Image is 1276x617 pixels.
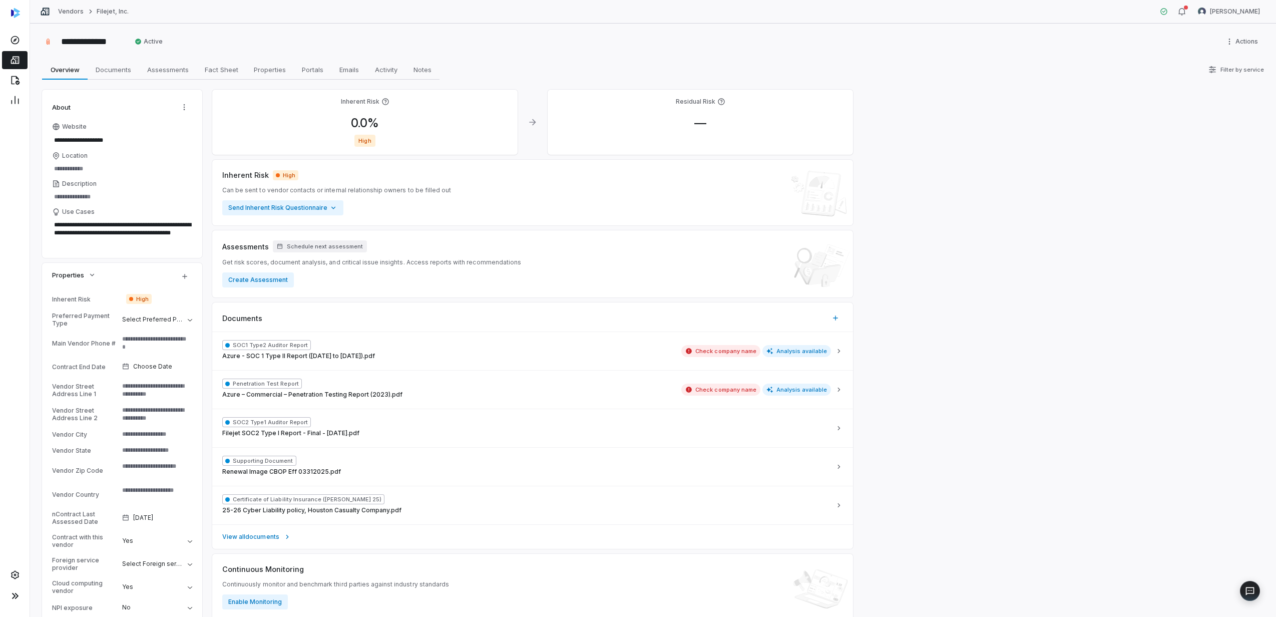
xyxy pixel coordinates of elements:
div: Contract with this vendor [52,533,118,548]
span: Choose Date [133,363,172,371]
span: Properties [250,63,290,76]
span: Can be sent to vendor contacts or internal relationship owners to be filled out [222,186,451,194]
span: Get risk scores, document analysis, and critical issue insights. Access reports with recommendations [222,258,521,266]
div: Vendor Zip Code [52,467,118,474]
span: Assessments [222,241,269,252]
div: Preferred Payment Type [52,312,118,327]
div: Contract End Date [52,363,118,371]
button: Schedule next assessment [273,240,367,252]
span: Continuously monitor and benchmark third parties against industry standards [222,580,449,588]
span: [DATE] [133,514,153,522]
a: View alldocuments [212,524,853,549]
span: Location [62,152,88,160]
span: Website [62,123,87,131]
div: Vendor Street Address Line 2 [52,407,118,422]
span: Azure - SOC 1 Type II Report ([DATE] to [DATE]).pdf [222,352,375,360]
span: Check company name [681,384,760,396]
button: More actions [1222,34,1264,49]
span: Activity [371,63,401,76]
span: Notes [409,63,436,76]
span: Check company name [681,345,760,357]
span: Documents [92,63,135,76]
textarea: Description [52,190,192,204]
div: nContract Last Assessed Date [52,510,118,525]
img: Brian Anderson avatar [1198,8,1206,16]
button: [DATE] [118,507,196,528]
h4: Inherent Risk [341,98,379,106]
button: Penetration Test ReportAzure – Commercial – Penetration Testing Report (2023).pdfCheck company na... [212,370,853,409]
a: Filejet, Inc. [97,8,129,16]
span: Filejet SOC2 Type I Report - Final - [DATE].pdf [222,429,359,437]
button: Brian Anderson avatar[PERSON_NAME] [1192,4,1266,19]
span: View all documents [222,533,279,541]
span: Properties [52,270,84,279]
span: SOC1 Type2 Auditor Report [222,340,311,350]
span: Assessments [143,63,193,76]
span: Schedule next assessment [287,243,363,250]
span: Penetration Test Report [222,379,302,389]
span: Emails [335,63,363,76]
div: Vendor Country [52,491,118,498]
span: Description [62,180,97,188]
span: 25-26 Cyber Liability policy, Houston Casualty Company.pdf [222,506,401,514]
div: Foreign service provider [52,556,118,571]
span: Documents [222,313,262,324]
div: Inherent Risk [52,295,122,303]
span: 0.0 % [343,116,387,130]
h4: Residual Risk [676,98,715,106]
span: — [686,116,714,130]
span: [PERSON_NAME] [1210,8,1260,16]
img: svg%3e [11,8,20,18]
div: Main Vendor Phone # [52,340,118,347]
span: Overview [47,63,84,76]
button: SOC2 Type1 Auditor ReportFilejet SOC2 Type I Report - Final - [DATE].pdf [212,409,853,447]
div: Vendor State [52,447,118,454]
span: Analysis available [762,345,831,357]
span: Renewal Image CBOP Eff 03312025.pdf [222,468,341,476]
button: Supporting DocumentRenewal Image CBOP Eff 03312025.pdf [212,447,853,486]
span: Inherent Risk [222,170,269,180]
span: High [354,135,375,147]
span: SOC2 Type1 Auditor Report [222,417,311,427]
button: Create Assessment [222,272,294,287]
div: NPI exposure [52,604,118,611]
span: High [273,170,298,180]
input: Location [52,162,192,176]
button: Properties [49,266,99,284]
input: Website [52,133,175,147]
div: Vendor City [52,431,118,438]
span: High [126,294,152,304]
button: SOC1 Type2 Auditor ReportAzure - SOC 1 Type II Report ([DATE] to [DATE]).pdfCheck company nameAna... [212,332,853,370]
span: Active [135,38,163,46]
span: Use Cases [62,208,95,216]
button: Send Inherent Risk Questionnaire [222,200,343,215]
span: Fact Sheet [201,63,242,76]
span: Analysis available [762,384,831,396]
span: Supporting Document [222,456,296,466]
span: Azure – Commercial – Penetration Testing Report (2023).pdf [222,391,402,399]
span: Portals [298,63,327,76]
button: Actions [176,100,192,115]
span: Certificate of Liability Insurance ([PERSON_NAME] 25) [222,494,384,504]
span: About [52,103,71,112]
a: Vendors [58,8,84,16]
button: Choose Date [118,356,196,377]
button: Certificate of Liability Insurance ([PERSON_NAME] 25)25-26 Cyber Liability policy, Houston Casual... [212,486,853,524]
textarea: Use Cases [52,218,192,248]
span: Continuous Monitoring [222,564,304,574]
div: Vendor Street Address Line 1 [52,383,118,398]
button: Filter by service [1205,61,1267,79]
div: Cloud computing vendor [52,579,118,594]
button: Enable Monitoring [222,594,288,609]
